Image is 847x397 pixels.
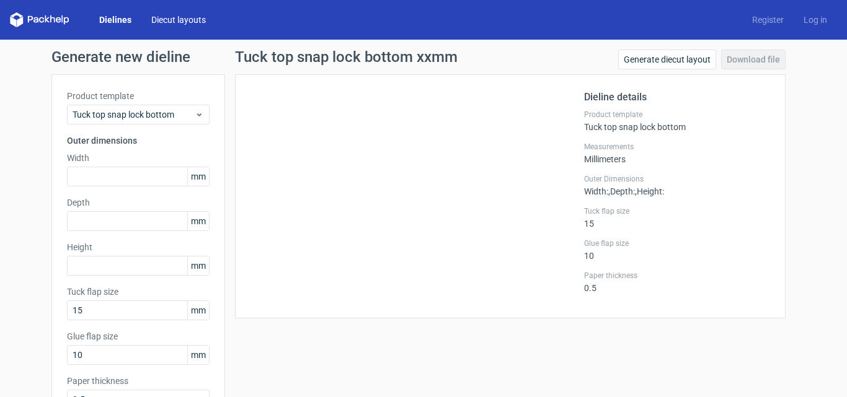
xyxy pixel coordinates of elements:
[141,14,216,26] a: Diecut layouts
[187,212,209,230] span: mm
[618,50,716,69] a: Generate diecut layout
[608,186,635,196] span: , Depth :
[635,186,664,196] span: , Height :
[742,14,794,26] a: Register
[584,238,770,248] label: Glue flap size
[584,186,608,196] span: Width :
[187,301,209,320] span: mm
[584,206,770,216] label: Tuck flap size
[584,271,770,281] label: Paper thickness
[67,330,210,342] label: Glue flap size
[794,14,837,26] a: Log in
[187,256,209,275] span: mm
[584,142,770,164] div: Millimeters
[584,206,770,229] div: 15
[67,241,210,253] label: Height
[584,271,770,293] div: 0.5
[67,152,210,164] label: Width
[584,110,770,120] label: Product template
[51,50,796,64] h1: Generate new dieline
[584,110,770,132] div: Tuck top snap lock bottom
[67,286,210,298] label: Tuck flap size
[187,346,209,364] span: mm
[89,14,141,26] a: Dielines
[584,238,770,261] div: 10
[73,108,195,121] span: Tuck top snap lock bottom
[584,142,770,152] label: Measurements
[584,174,770,184] label: Outer Dimensions
[235,50,458,64] h1: Tuck top snap lock bottom xxmm
[67,196,210,209] label: Depth
[584,90,770,105] h2: Dieline details
[187,167,209,186] span: mm
[67,375,210,387] label: Paper thickness
[67,134,210,147] h3: Outer dimensions
[67,90,210,102] label: Product template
